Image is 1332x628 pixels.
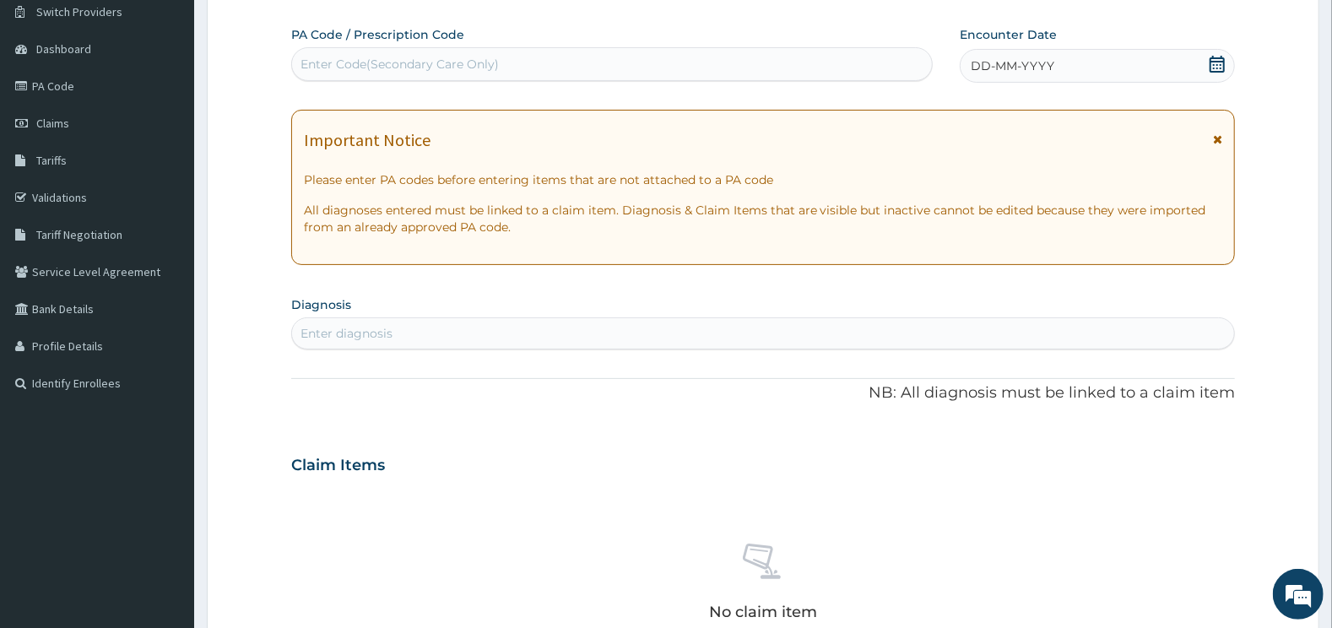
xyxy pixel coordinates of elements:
[88,95,284,116] div: Chat with us now
[304,131,430,149] h1: Important Notice
[971,57,1054,74] span: DD-MM-YYYY
[304,202,1223,235] p: All diagnoses entered must be linked to a claim item. Diagnosis & Claim Items that are visible bu...
[36,41,91,57] span: Dashboard
[36,116,69,131] span: Claims
[291,296,351,313] label: Diagnosis
[277,8,317,49] div: Minimize live chat window
[291,382,1236,404] p: NB: All diagnosis must be linked to a claim item
[98,199,233,370] span: We're online!
[301,56,499,73] div: Enter Code(Secondary Care Only)
[36,227,122,242] span: Tariff Negotiation
[291,457,385,475] h3: Claim Items
[709,604,817,620] p: No claim item
[301,325,393,342] div: Enter diagnosis
[8,435,322,494] textarea: Type your message and hit 'Enter'
[291,26,464,43] label: PA Code / Prescription Code
[36,153,67,168] span: Tariffs
[304,171,1223,188] p: Please enter PA codes before entering items that are not attached to a PA code
[31,84,68,127] img: d_794563401_company_1708531726252_794563401
[960,26,1057,43] label: Encounter Date
[36,4,122,19] span: Switch Providers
